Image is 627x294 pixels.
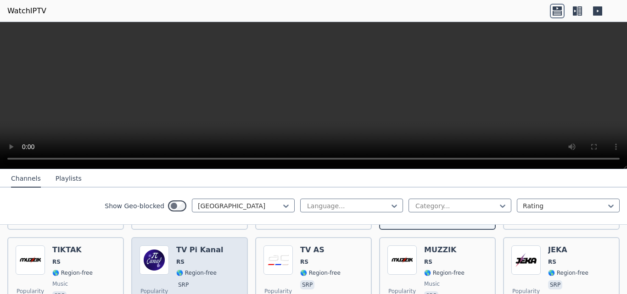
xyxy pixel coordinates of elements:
[424,280,440,288] span: music
[300,269,341,277] span: 🌎 Region-free
[105,201,164,211] label: Show Geo-blocked
[548,245,588,255] h6: JEKA
[52,269,93,277] span: 🌎 Region-free
[176,269,217,277] span: 🌎 Region-free
[140,245,169,275] img: TV Pi Kanal
[511,245,541,275] img: JEKA
[548,269,588,277] span: 🌎 Region-free
[56,170,82,188] button: Playlists
[176,280,190,289] p: srp
[176,245,224,255] h6: TV Pi Kanal
[7,6,46,17] a: WatchIPTV
[424,269,465,277] span: 🌎 Region-free
[52,258,61,266] span: RS
[176,258,185,266] span: RS
[300,258,308,266] span: RS
[300,245,341,255] h6: TV AS
[52,245,93,255] h6: TIKTAK
[424,258,432,266] span: RS
[263,245,293,275] img: TV AS
[548,258,556,266] span: RS
[300,280,314,289] p: srp
[16,245,45,275] img: TIKTAK
[548,280,562,289] p: srp
[387,245,417,275] img: MUZZIK
[52,280,68,288] span: music
[424,245,465,255] h6: MUZZIK
[11,170,41,188] button: Channels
